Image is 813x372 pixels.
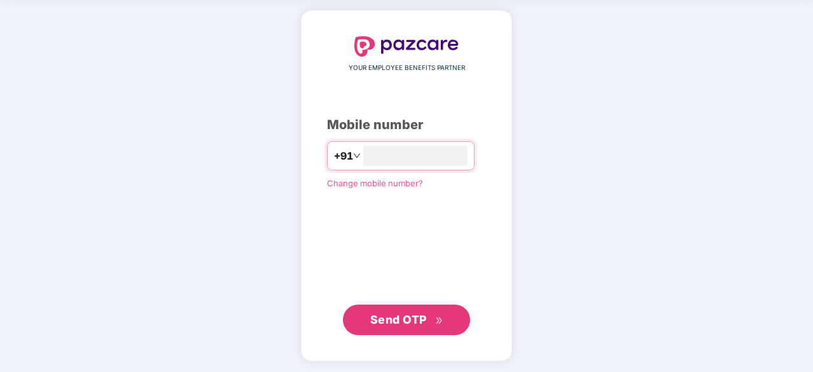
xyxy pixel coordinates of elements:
[327,115,486,135] div: Mobile number
[435,317,443,325] span: double-right
[343,305,470,335] button: Send OTPdouble-right
[354,36,459,57] img: logo
[370,313,427,326] span: Send OTP
[353,152,361,160] span: down
[334,148,353,164] span: +91
[349,63,465,73] span: YOUR EMPLOYEE BENEFITS PARTNER
[327,178,423,188] a: Change mobile number?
